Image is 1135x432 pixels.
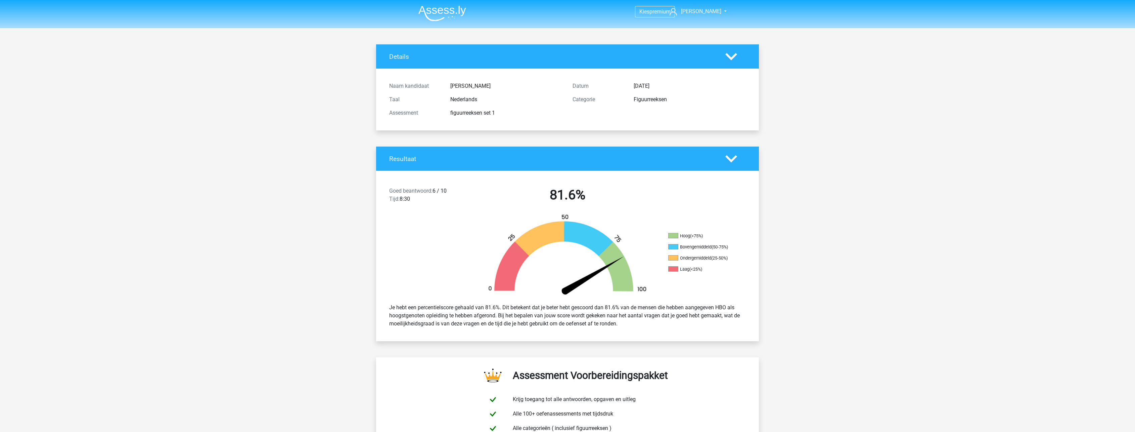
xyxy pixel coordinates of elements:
div: [PERSON_NAME] [445,82,567,90]
div: Datum [567,82,629,90]
li: Laag [668,266,735,272]
div: (25-50%) [711,256,728,261]
div: Assessment [384,109,445,117]
div: (>75%) [690,233,703,238]
div: Taal [384,95,445,104]
div: figuurreeksen set 1 [445,109,567,117]
span: premium [649,8,671,15]
h4: Resultaat [389,155,715,163]
span: Goed beantwoord: [389,188,433,194]
div: 6 / 10 8:30 [384,187,476,206]
li: Bovengemiddeld [668,244,735,250]
span: Tijd: [389,196,400,202]
div: Figuurreeksen [629,95,751,104]
span: Kies [639,8,649,15]
h2: 81.6% [481,187,654,203]
a: [PERSON_NAME] [667,7,722,15]
li: Hoog [668,233,735,239]
div: (<25%) [689,267,702,272]
div: Nederlands [445,95,567,104]
div: Naam kandidaat [384,82,445,90]
img: 82.0790d660cc64.png [477,214,658,298]
div: (50-75%) [712,244,728,249]
a: Kiespremium [635,7,675,16]
img: Assessly [418,5,466,21]
div: [DATE] [629,82,751,90]
div: Categorie [567,95,629,104]
span: [PERSON_NAME] [681,8,721,14]
div: Je hebt een percentielscore gehaald van 81.6%. Dit betekent dat je beter hebt gescoord dan 81.6% ... [384,301,751,330]
li: Ondergemiddeld [668,255,735,261]
h4: Details [389,53,715,61]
